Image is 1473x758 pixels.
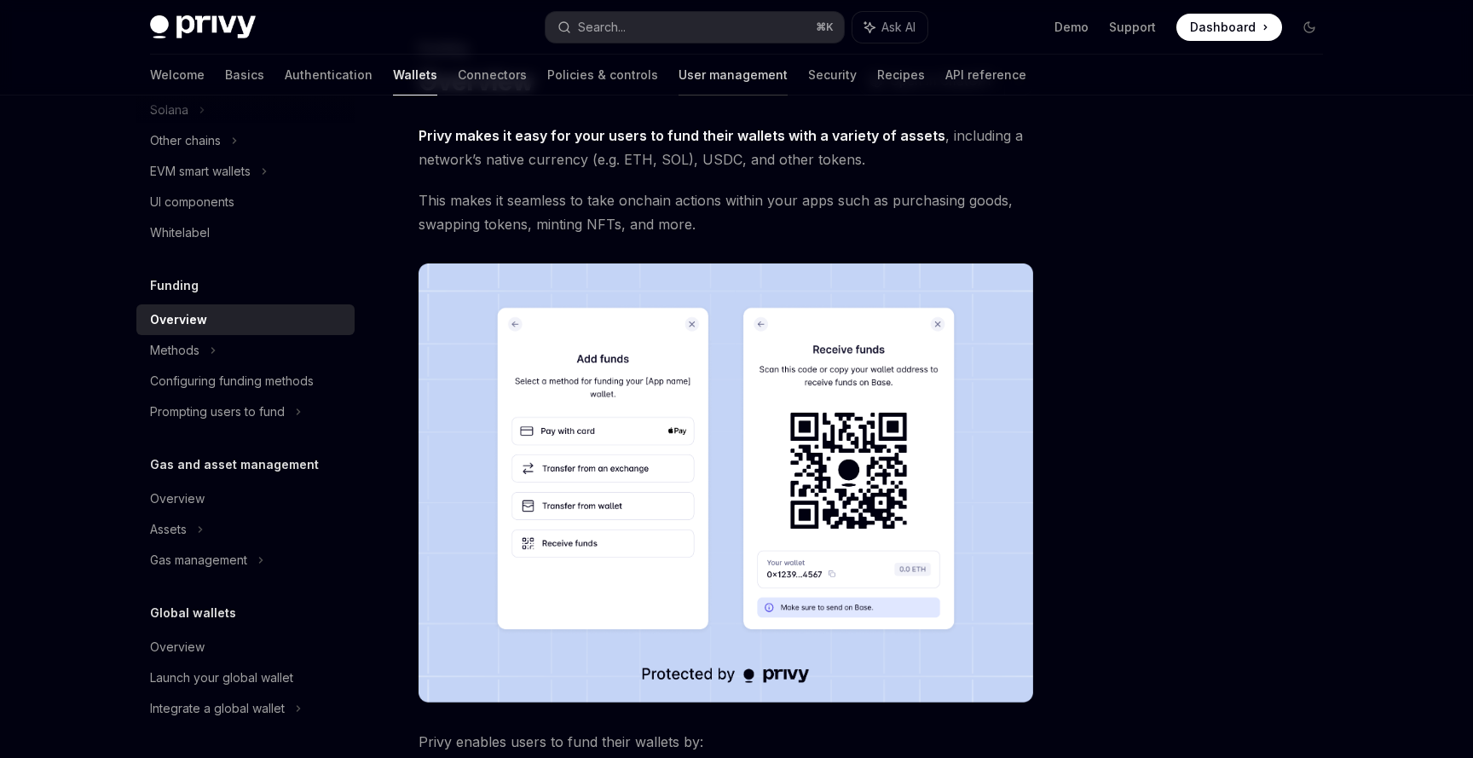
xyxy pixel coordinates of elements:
[1176,14,1282,41] a: Dashboard
[877,55,925,95] a: Recipes
[150,519,187,540] div: Assets
[136,217,355,248] a: Whitelabel
[1054,19,1089,36] a: Demo
[150,192,234,212] div: UI components
[150,223,210,243] div: Whitelabel
[150,489,205,509] div: Overview
[150,550,247,570] div: Gas management
[150,603,236,623] h5: Global wallets
[150,698,285,719] div: Integrate a global wallet
[136,632,355,663] a: Overview
[225,55,264,95] a: Basics
[136,366,355,396] a: Configuring funding methods
[393,55,437,95] a: Wallets
[1296,14,1323,41] button: Toggle dark mode
[150,402,285,422] div: Prompting users to fund
[945,55,1026,95] a: API reference
[1109,19,1156,36] a: Support
[150,637,205,657] div: Overview
[419,263,1033,703] img: images/Funding.png
[546,12,844,43] button: Search...⌘K
[285,55,373,95] a: Authentication
[150,340,199,361] div: Methods
[150,161,251,182] div: EVM smart wallets
[150,55,205,95] a: Welcome
[136,483,355,514] a: Overview
[852,12,927,43] button: Ask AI
[136,187,355,217] a: UI components
[419,730,1033,754] span: Privy enables users to fund their wallets by:
[419,127,945,144] strong: Privy makes it easy for your users to fund their wallets with a variety of assets
[150,310,207,330] div: Overview
[578,17,626,38] div: Search...
[136,663,355,693] a: Launch your global wallet
[547,55,658,95] a: Policies & controls
[808,55,857,95] a: Security
[150,275,199,296] h5: Funding
[1190,19,1256,36] span: Dashboard
[136,304,355,335] a: Overview
[150,130,221,151] div: Other chains
[816,20,834,34] span: ⌘ K
[150,454,319,475] h5: Gas and asset management
[458,55,527,95] a: Connectors
[881,19,916,36] span: Ask AI
[679,55,788,95] a: User management
[150,668,293,688] div: Launch your global wallet
[419,124,1033,171] span: , including a network’s native currency (e.g. ETH, SOL), USDC, and other tokens.
[150,15,256,39] img: dark logo
[419,188,1033,236] span: This makes it seamless to take onchain actions within your apps such as purchasing goods, swappin...
[150,371,314,391] div: Configuring funding methods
